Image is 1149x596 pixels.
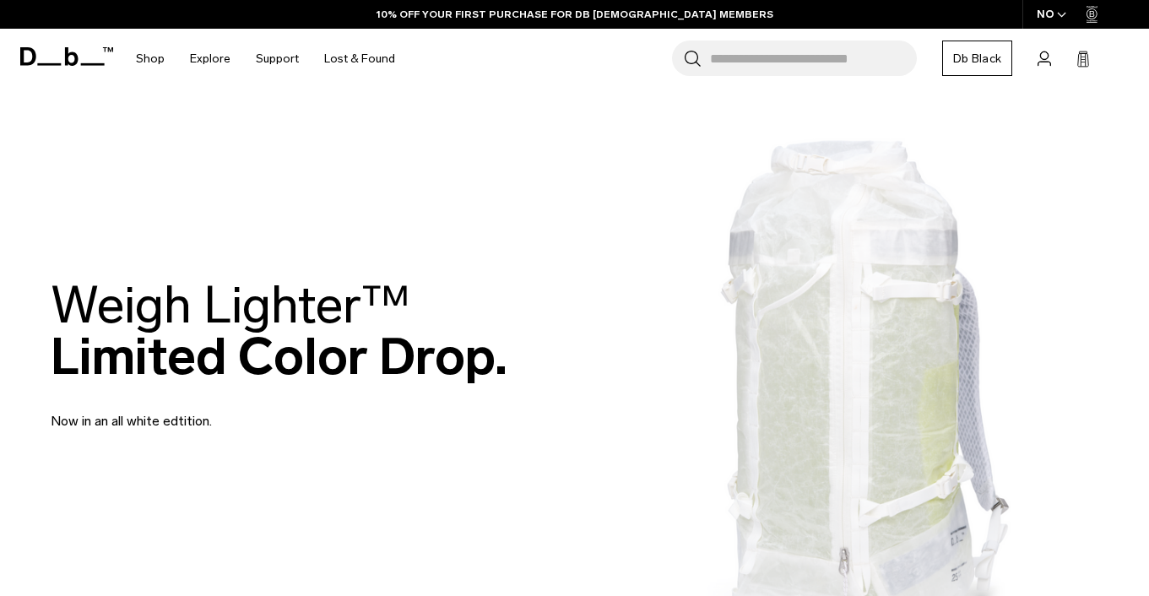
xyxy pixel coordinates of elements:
[942,41,1012,76] a: Db Black
[123,29,408,89] nav: Main Navigation
[377,7,773,22] a: 10% OFF YOUR FIRST PURCHASE FOR DB [DEMOGRAPHIC_DATA] MEMBERS
[324,29,395,89] a: Lost & Found
[51,391,456,431] p: Now in an all white edtition.
[190,29,230,89] a: Explore
[51,274,410,336] span: Weigh Lighter™
[51,279,507,382] h2: Limited Color Drop.
[256,29,299,89] a: Support
[136,29,165,89] a: Shop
